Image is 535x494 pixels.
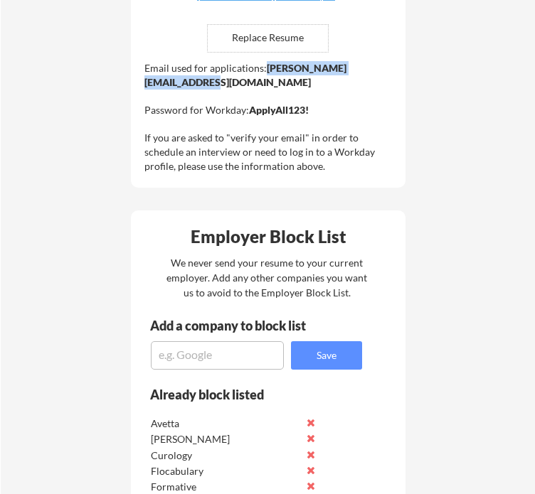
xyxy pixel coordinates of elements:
[151,464,301,478] div: Flocabulary
[166,255,369,300] div: We never send your resume to your current employer. Add any other companies you want us to avoid ...
[137,228,401,245] div: Employer Block List
[144,61,396,173] div: Email used for applications: Password for Workday: If you are asked to "verify your email" in ord...
[151,432,301,446] div: [PERSON_NAME]
[144,62,346,88] strong: [PERSON_NAME][EMAIL_ADDRESS][DOMAIN_NAME]
[150,319,328,332] div: Add a company to block list
[151,449,301,463] div: Curology
[151,480,301,494] div: Formative
[249,104,309,116] strong: ApplyAll123!
[150,388,343,401] div: Already block listed
[151,417,301,431] div: Avetta
[291,341,362,370] button: Save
